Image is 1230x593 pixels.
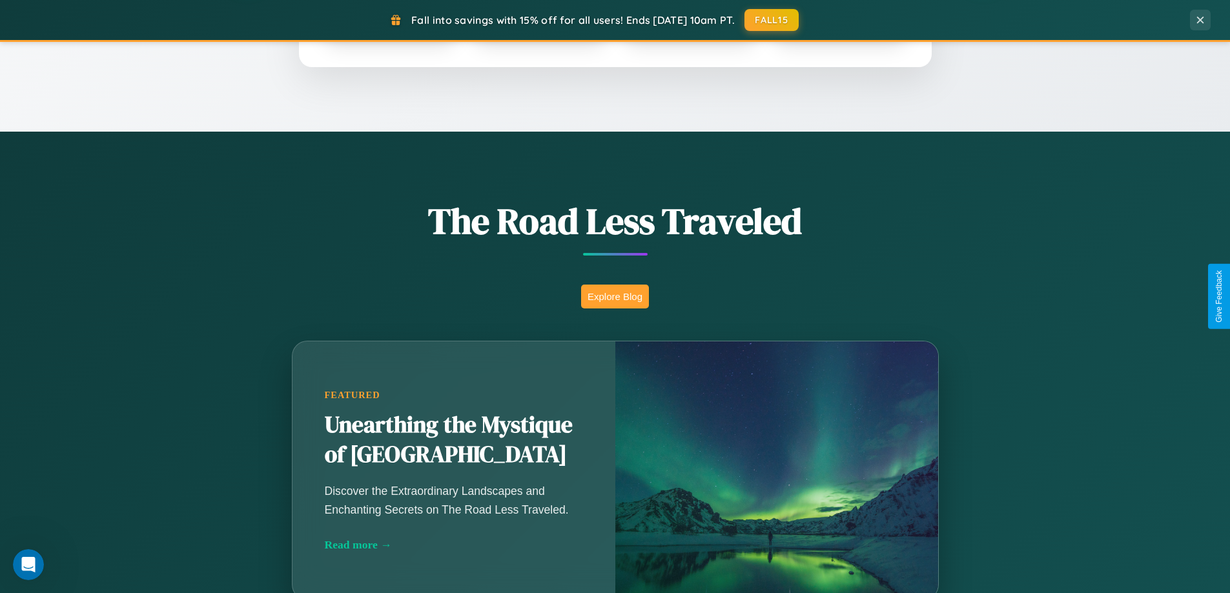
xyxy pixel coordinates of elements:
div: Give Feedback [1215,270,1224,323]
h2: Unearthing the Mystique of [GEOGRAPHIC_DATA] [325,410,583,470]
iframe: Intercom live chat [13,549,44,580]
h1: The Road Less Traveled [228,196,1003,246]
button: FALL15 [744,9,799,31]
button: Explore Blog [581,285,649,308]
span: Fall into savings with 15% off for all users! Ends [DATE] 10am PT. [411,14,735,26]
div: Featured [325,390,583,401]
p: Discover the Extraordinary Landscapes and Enchanting Secrets on The Road Less Traveled. [325,482,583,518]
div: Read more → [325,538,583,552]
